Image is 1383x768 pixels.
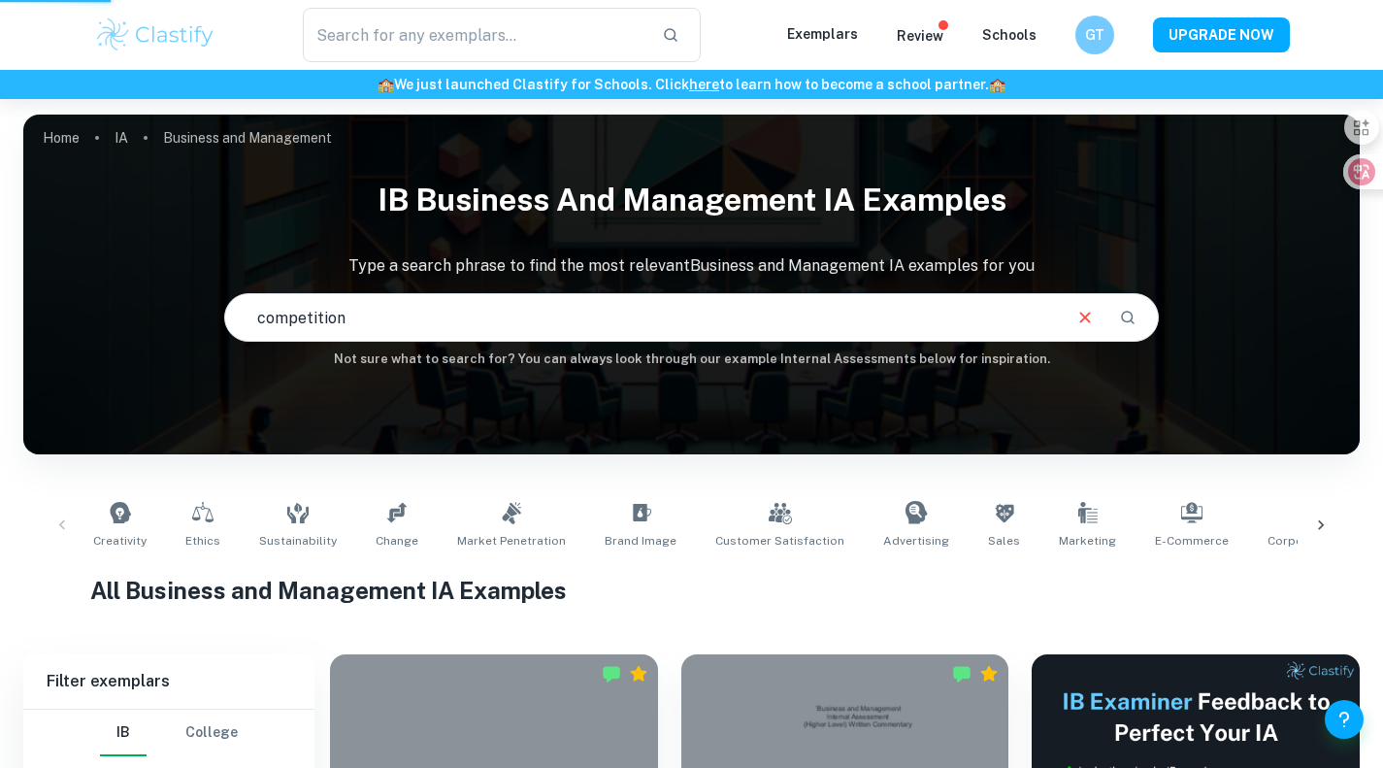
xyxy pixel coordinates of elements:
[689,77,719,92] a: here
[1153,17,1290,52] button: UPGRADE NOW
[115,124,128,151] a: IA
[93,532,147,550] span: Creativity
[952,664,971,684] img: Marked
[457,532,566,550] span: Market Penetration
[100,710,147,756] button: IB
[715,532,844,550] span: Customer Satisfaction
[303,8,647,62] input: Search for any exemplars...
[23,254,1360,278] p: Type a search phrase to find the most relevant Business and Management IA examples for you
[185,710,238,756] button: College
[378,77,394,92] span: 🏫
[100,710,238,756] div: Filter type choice
[23,350,1360,369] h6: Not sure what to search for? You can always look through our example Internal Assessments below f...
[376,532,418,550] span: Change
[989,77,1005,92] span: 🏫
[4,74,1379,95] h6: We just launched Clastify for Schools. Click to learn how to become a school partner.
[602,664,621,684] img: Marked
[1075,16,1114,54] button: GT
[605,532,676,550] span: Brand Image
[629,664,648,684] div: Premium
[1067,299,1103,336] button: Clear
[43,124,80,151] a: Home
[787,23,858,45] p: Exemplars
[259,532,337,550] span: Sustainability
[163,127,332,149] p: Business and Management
[988,532,1020,550] span: Sales
[94,16,217,54] img: Clastify logo
[1111,301,1144,334] button: Search
[897,25,943,47] p: Review
[1059,532,1116,550] span: Marketing
[1155,532,1229,550] span: E-commerce
[23,654,314,709] h6: Filter exemplars
[982,27,1037,43] a: Schools
[225,290,1060,345] input: E.g. tech company expansion, marketing strategies, motivation theories...
[1083,24,1105,46] h6: GT
[23,169,1360,231] h1: IB Business and Management IA examples
[1325,700,1364,739] button: Help and Feedback
[185,532,220,550] span: Ethics
[979,664,999,684] div: Premium
[90,573,1293,608] h1: All Business and Management IA Examples
[883,532,949,550] span: Advertising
